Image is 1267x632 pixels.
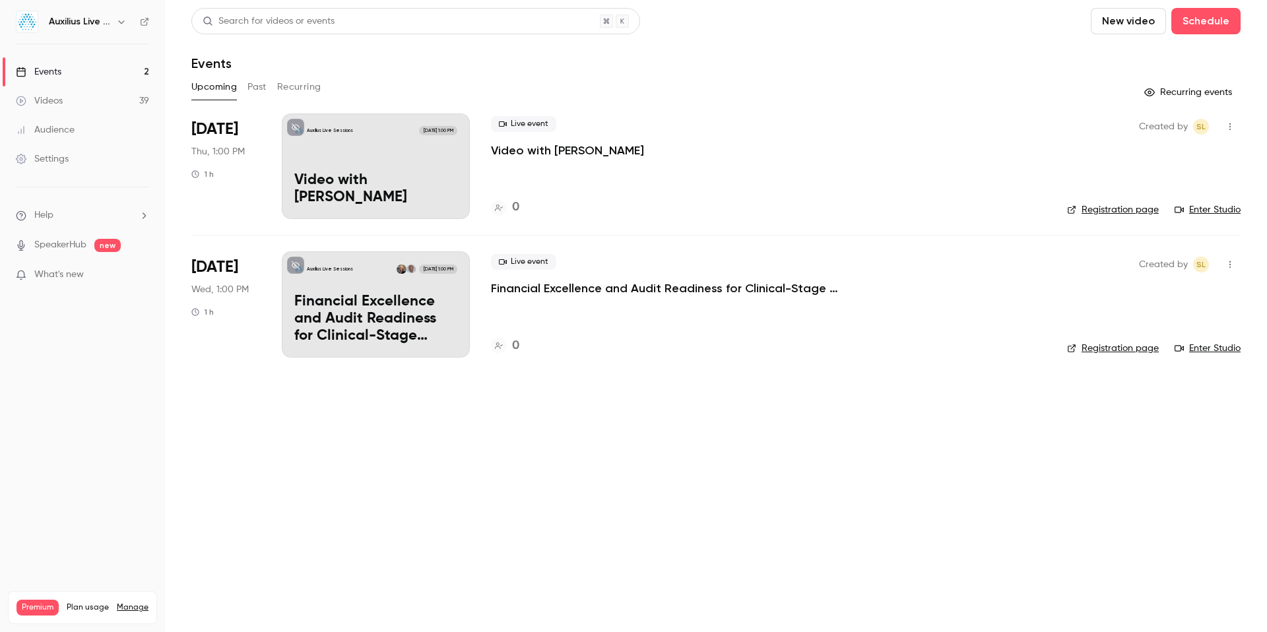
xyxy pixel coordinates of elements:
h4: 0 [512,337,519,355]
div: Oct 29 Wed, 1:00 PM (America/New York) [191,251,261,357]
p: Video with [PERSON_NAME] [294,172,457,206]
span: Wed, 1:00 PM [191,283,249,296]
a: Enter Studio [1175,342,1241,355]
button: Past [247,77,267,98]
div: Oct 9 Thu, 1:00 PM (America/New York) [191,113,261,219]
div: Audience [16,123,75,137]
span: Live event [491,116,556,132]
a: 0 [491,337,519,355]
iframe: Noticeable Trigger [133,269,149,281]
a: Manage [117,602,148,613]
h4: 0 [512,199,519,216]
span: Plan usage [67,602,109,613]
a: 0 [491,199,519,216]
span: [DATE] 1:00 PM [419,126,457,135]
a: SpeakerHub [34,238,86,252]
a: Enter Studio [1175,203,1241,216]
span: SL [1196,119,1206,135]
span: Created by [1139,257,1188,272]
span: Thu, 1:00 PM [191,145,245,158]
a: Video with ErinAuxilius Live Sessions[DATE] 1:00 PMVideo with [PERSON_NAME] [282,113,470,219]
button: New video [1091,8,1166,34]
span: [DATE] [191,257,238,278]
img: Erin Warner Guill [397,265,406,274]
p: Auxilius Live Sessions [307,127,353,134]
span: Live event [491,254,556,270]
h1: Events [191,55,232,71]
a: Financial Excellence and Audit Readiness for Clinical-Stage Biopharma Auxilius Live SessionsOusma... [282,251,470,357]
li: help-dropdown-opener [16,208,149,222]
span: Premium [16,600,59,616]
button: Upcoming [191,77,237,98]
a: Financial Excellence and Audit Readiness for Clinical-Stage Biopharma [491,280,887,296]
button: Recurring [277,77,321,98]
span: What's new [34,268,84,282]
span: Sharon Langan [1193,257,1209,272]
span: [DATE] 1:00 PM [419,265,457,274]
a: Registration page [1067,342,1159,355]
div: 1 h [191,307,214,317]
span: new [94,239,121,252]
button: Recurring events [1138,82,1241,103]
div: 1 h [191,169,214,179]
span: Created by [1139,119,1188,135]
p: Auxilius Live Sessions [307,266,353,272]
span: [DATE] [191,119,238,140]
span: Help [34,208,53,222]
span: SL [1196,257,1206,272]
div: Settings [16,152,69,166]
img: Ousmane Caba [406,265,416,274]
div: Events [16,65,61,79]
p: Financial Excellence and Audit Readiness for Clinical-Stage Biopharma [294,294,457,344]
a: Video with [PERSON_NAME] [491,142,644,158]
a: Registration page [1067,203,1159,216]
img: Auxilius Live Sessions [16,11,38,32]
button: Schedule [1171,8,1241,34]
div: Search for videos or events [203,15,335,28]
h6: Auxilius Live Sessions [49,15,111,28]
div: Videos [16,94,63,108]
span: Sharon Langan [1193,119,1209,135]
